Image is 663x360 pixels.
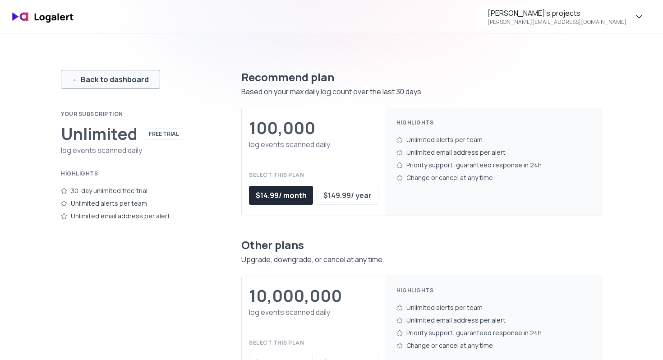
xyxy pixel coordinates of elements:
div: Other plans [241,238,602,252]
div: 100,000 [249,119,315,137]
div: Priority support: guaranteed response in 24h [396,327,591,339]
div: Unlimited alerts per team [61,197,205,210]
div: Select this plan [249,171,378,179]
div: $ 14.99 / month [256,190,307,201]
div: Change or cancel at any time [396,171,591,184]
div: Unlimited alerts per team [396,301,591,314]
div: Recommend plan [241,70,602,84]
div: Highlights [396,119,591,126]
div: Unlimited [61,125,138,143]
div: [PERSON_NAME]'s projects [488,8,580,18]
img: logo [7,6,79,28]
div: log events scanned daily [249,307,378,318]
div: Upgrade, downgrade, or cancel at any time. [241,254,602,265]
div: 10,000,000 [249,287,342,305]
div: ← Back to dashboard [72,74,149,85]
button: $149.99/ year [317,186,378,205]
div: FREE TRIAL [145,128,183,140]
div: $ 149.99 / year [323,190,372,201]
div: Highlights [61,170,205,177]
div: Unlimited email address per alert [61,210,205,222]
button: $14.99/ month [249,186,313,205]
div: log events scanned daily [249,139,378,150]
button: [PERSON_NAME]'s projects[PERSON_NAME][EMAIL_ADDRESS][DOMAIN_NAME] [476,4,656,30]
div: Unlimited email address per alert [396,146,591,159]
div: Change or cancel at any time [396,339,591,352]
div: Priority support: guaranteed response in 24h [396,159,591,171]
div: Select this plan [249,339,378,346]
div: Unlimited email address per alert [396,314,591,327]
div: 30-day unlimited free trial [61,185,205,197]
div: log events scanned daily [61,145,205,156]
div: [PERSON_NAME][EMAIL_ADDRESS][DOMAIN_NAME] [488,18,626,26]
div: Unlimited alerts per team [396,134,591,146]
div: Highlights [396,287,591,294]
div: Based on your max daily log count over the last 30 days [241,86,602,97]
button: ← Back to dashboard [61,70,160,89]
div: Your subscription [61,111,205,118]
